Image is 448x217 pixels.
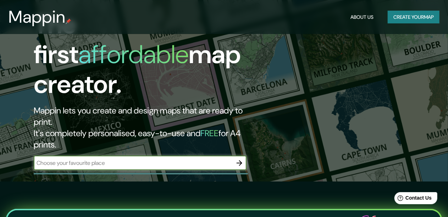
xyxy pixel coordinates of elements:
h1: affordable [78,38,189,71]
button: About Us [348,11,376,24]
h1: The first map creator. [34,10,258,105]
button: Create yourmap [388,11,439,24]
h2: Mappin lets you create and design maps that are ready to print. It's completely personalised, eas... [34,105,258,150]
iframe: Help widget launcher [385,189,440,209]
h3: Mappin [9,7,66,27]
img: mappin-pin [66,18,71,24]
input: Choose your favourite place [34,159,232,167]
h5: FREE [200,128,219,139]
